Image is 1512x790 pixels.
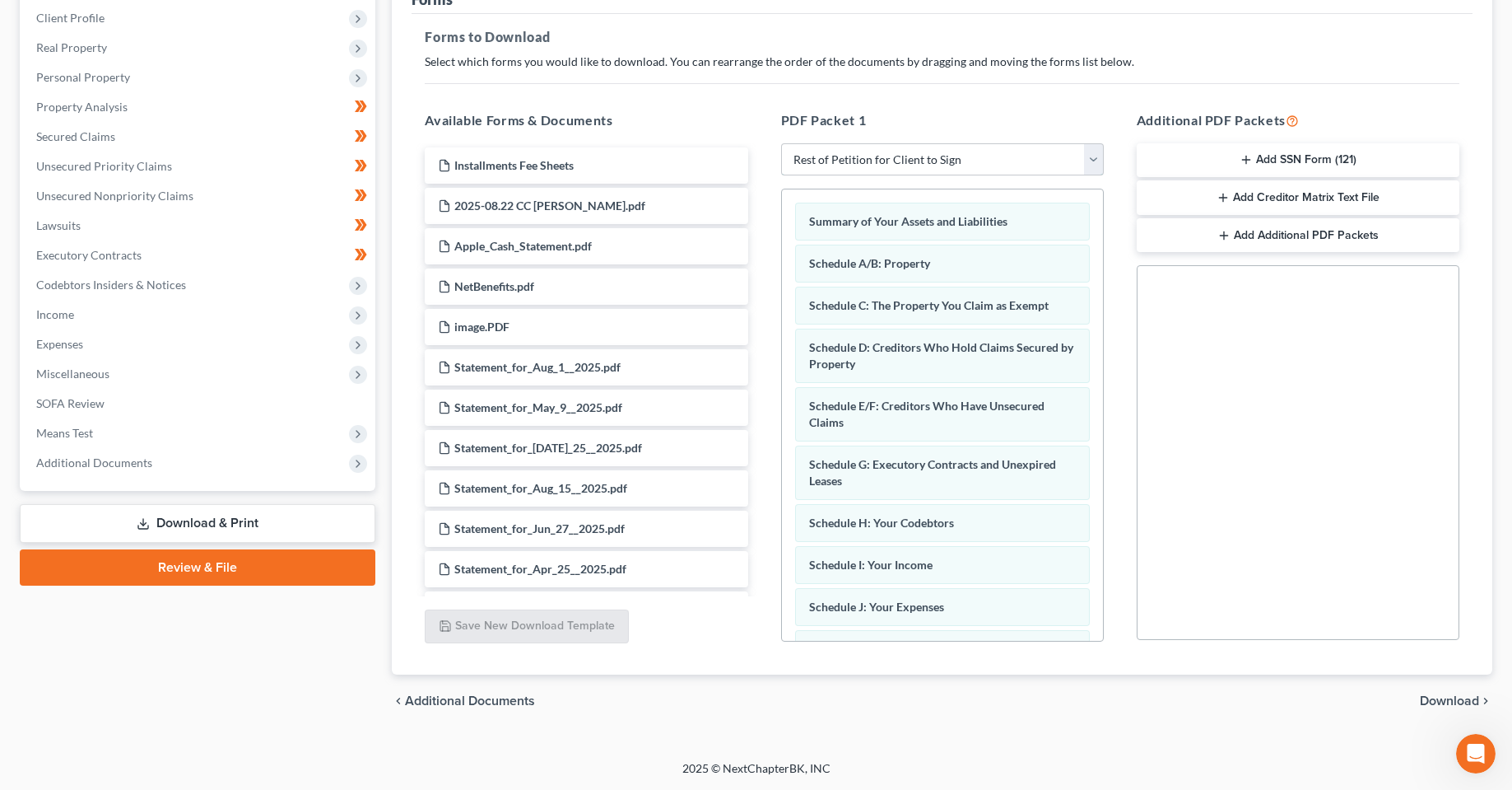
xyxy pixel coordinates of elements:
[13,427,316,573] div: Katie says…
[36,159,172,173] span: Unsecured Priority Claims
[72,40,274,70] a: [PERSON_NAME][EMAIL_ADDRESS][DOMAIN_NAME]
[1137,218,1459,253] button: Add Additional PDF Packets
[1420,694,1492,708] button: Download chevron_right
[781,110,1104,130] h5: PDF Packet 1
[36,367,109,381] span: Miscellaneous
[454,320,509,334] span: image.PDF
[454,279,534,293] span: NetBenefits.pdf
[78,540,91,553] button: Upload attachment
[809,457,1056,488] span: Schedule G: Executory Contracts and Unexpired Leases
[36,40,107,54] span: Real Property
[36,307,74,321] span: Income
[36,100,128,114] span: Property Analysis
[23,152,375,181] a: Unsecured Priority Claims
[425,110,747,130] h5: Available Forms & Documents
[809,558,933,572] span: Schedule I: Your Income
[454,481,627,495] span: Statement_for_Aug_15__2025.pdf
[72,210,295,240] a: [PERSON_NAME][EMAIL_ADDRESS][DOMAIN_NAME]
[454,521,625,535] span: Statement_for_Jun_27__2025.pdf
[1137,143,1459,178] button: Add SSN Form (121)
[1456,734,1496,774] iframe: Intercom live chat
[1137,110,1459,130] h5: Additional PDF Packets
[72,7,303,185] div: We created a brand new case, we input and Invited to the portal. [PERSON_NAME] rec'd a welcome em...
[72,194,303,258] div: We then went to resend and was pre-populated in the resend box...partial fix...
[23,181,375,211] a: Unsecured Nonpriority Claims
[23,92,375,122] a: Property Analysis
[23,389,375,418] a: SOFA Review
[105,540,118,553] button: Start recording
[454,158,574,172] span: Installments Fee Sheets
[36,456,152,470] span: Additional Documents
[23,241,375,270] a: Executory Contracts
[425,27,1459,47] h5: Forms to Download
[36,278,186,292] span: Codebtors Insiders & Notices
[72,266,303,363] div: Upon hitting resend, however....same results as the invite test above...To: and the CC: , another...
[72,138,273,167] a: [PERSON_NAME][EMAIL_ADDRESS][DOMAIN_NAME].....partially
[425,54,1459,70] p: Select which forms you would like to download. You can rearrange the order of the documents by dr...
[454,441,642,455] span: Statement_for_[DATE]_25__2025.pdf
[36,129,115,143] span: Secured Claims
[454,199,645,213] span: 2025-08.22 CC [PERSON_NAME].pdf
[80,21,153,37] p: Active 3h ago
[36,189,193,203] span: Unsecured Nonpriority Claims
[287,760,1226,790] div: 2025 © NextChapterBK, INC
[454,400,622,414] span: Statement_for_May_9__2025.pdf
[392,694,535,708] a: chevron_left Additional Documents
[52,540,65,553] button: Gif picker
[258,7,289,38] button: Home
[72,105,273,135] a: [PERSON_NAME][EMAIL_ADDRESS][DOMAIN_NAME]
[809,399,1044,429] span: Schedule E/F: Creditors Who Have Unsecured Claims
[72,299,273,329] a: [PERSON_NAME][EMAIL_ADDRESS][DOMAIN_NAME]
[1420,694,1479,708] span: Download
[14,505,315,533] textarea: Message…
[36,426,93,440] span: Means Test
[289,7,319,36] div: Close
[809,340,1073,371] span: Schedule D: Creditors Who Hold Claims Secured by Property
[47,9,73,35] img: Profile image for Katie
[392,694,405,708] i: chevron_left
[36,396,105,410] span: SOFA Review
[36,337,83,351] span: Expenses
[11,7,42,38] button: go back
[1137,180,1459,215] button: Add Creditor Matrix Text File
[809,600,944,614] span: Schedule J: Your Expenses
[20,549,375,586] a: Review & File
[72,372,303,404] div: I hope this is helpful for you. It's partially fixed! Yay!
[405,694,535,708] span: Additional Documents
[13,427,270,559] div: You shouldn't have to resend since we fixed it so it goes out on the initial send but I will do a...
[454,239,592,253] span: Apple_Cash_Statement.pdf
[809,516,954,530] span: Schedule H: Your Codebtors
[36,218,81,232] span: Lawsuits
[282,533,309,559] button: Send a message…
[72,331,273,361] a: [PERSON_NAME][EMAIL_ADDRESS][DOMAIN_NAME]
[809,256,930,270] span: Schedule A/B: Property
[36,248,142,262] span: Executory Contracts
[26,540,39,553] button: Emoji picker
[23,122,375,152] a: Secured Claims
[425,610,629,644] button: Save New Download Template
[1479,694,1492,708] i: chevron_right
[36,11,105,25] span: Client Profile
[80,8,187,21] h1: [PERSON_NAME]
[20,504,375,543] a: Download & Print
[23,211,375,241] a: Lawsuits
[454,562,626,576] span: Statement_for_Apr_25__2025.pdf
[809,298,1049,312] span: Schedule C: The Property You Claim as Exempt
[36,70,130,84] span: Personal Property
[26,437,257,549] div: You shouldn't have to resend since we fixed it so it goes out on the initial send but I will do a...
[454,360,621,374] span: Statement_for_Aug_1__2025.pdf
[809,214,1007,228] span: Summary of Your Assets and Liabilities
